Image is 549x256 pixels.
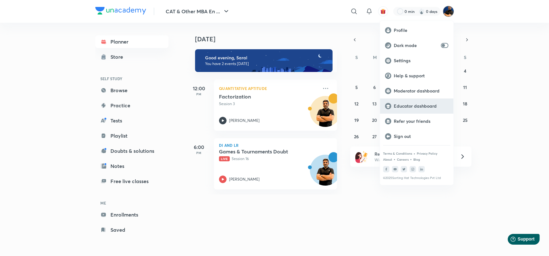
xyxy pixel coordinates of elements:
div: • [413,151,416,156]
a: Help & support [380,68,453,83]
p: Refer your friends [394,118,448,124]
a: Blog [413,158,420,161]
p: Settings [394,58,448,63]
a: Moderator dashboard [380,83,453,98]
a: Profile [380,23,453,38]
iframe: Help widget launcher [493,231,542,249]
p: © 2025 Sorting Hat Technologies Pvt Ltd [383,176,450,180]
a: Refer your friends [380,114,453,129]
p: Help & support [394,73,448,79]
p: Moderator dashboard [394,88,448,94]
a: Terms & Conditions [383,152,412,155]
a: Settings [380,53,453,68]
div: • [410,156,412,162]
p: Sign out [394,134,448,139]
p: Educator dashboard [394,103,448,109]
p: Dark mode [394,43,438,48]
a: Privacy Policy [417,152,437,155]
div: • [393,156,396,162]
a: Educator dashboard [380,98,453,114]
p: Profile [394,27,448,33]
a: Careers [397,158,409,161]
a: About [383,158,392,161]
